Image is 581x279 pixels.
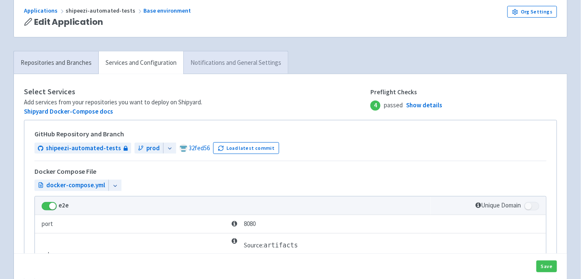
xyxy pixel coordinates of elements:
span: shipeezi-automated-tests [66,7,143,14]
td: Source: [244,236,308,255]
h5: GitHub Repository and Branch [34,130,547,138]
span: 8080 [232,219,256,229]
span: Unique Domain [475,201,521,209]
a: shipeezi-automated-tests [34,143,131,154]
a: Shipyard Docker-Compose docs [24,107,113,115]
span: docker-compose.yml [46,181,105,190]
span: Edit Application [34,17,103,27]
button: Save [536,260,557,272]
a: Applications [24,7,66,14]
button: Load latest commit [213,142,279,154]
a: docker-compose.yml [34,180,108,191]
a: 32fed56 [189,144,210,152]
a: Services and Configuration [98,51,183,74]
a: Repositories and Branches [14,51,98,74]
span: prod [146,143,160,153]
div: Add services from your repositories you want to deploy on Shipyard. [24,98,370,107]
strong: e2e [58,201,69,209]
td: volume [35,234,229,276]
a: Show details [406,101,442,110]
a: prod [135,143,163,154]
a: Notifications and General Settings [183,51,288,74]
span: Preflight Checks [370,88,442,97]
span: 4 [370,101,380,111]
h4: Select Services [24,88,370,96]
h5: Docker Compose File [34,168,96,175]
a: Org Settings [507,6,557,18]
a: Base environment [143,7,192,14]
span: artifacts [264,242,298,249]
span: shipeezi-automated-tests [46,143,121,153]
span: passed [370,101,442,111]
td: port [35,215,229,234]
